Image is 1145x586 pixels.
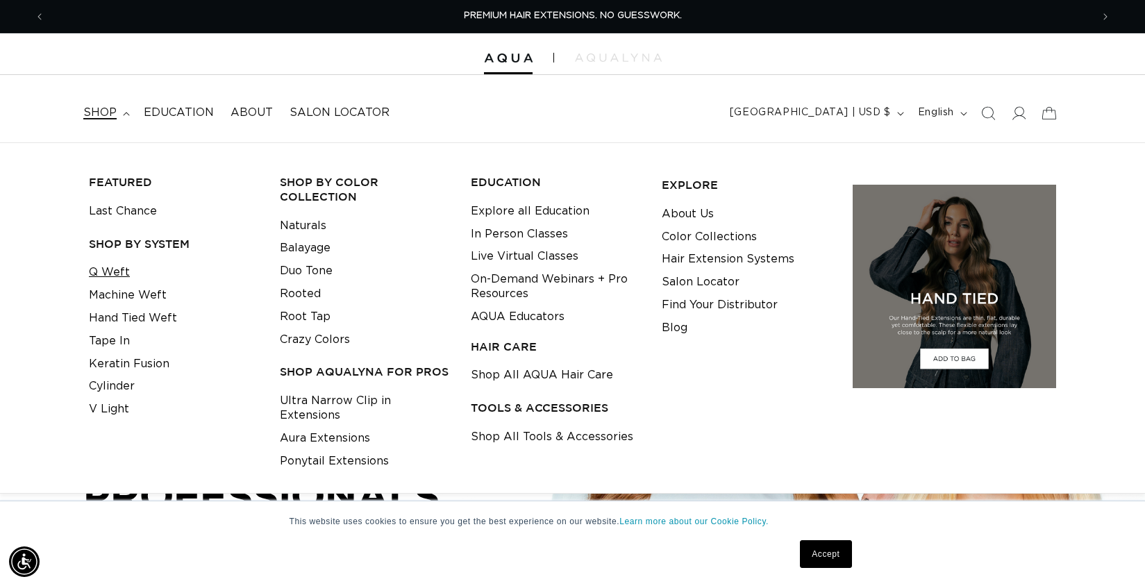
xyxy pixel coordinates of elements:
a: Find Your Distributor [662,294,778,317]
a: Naturals [280,215,326,237]
a: Shop All AQUA Hair Care [471,364,613,387]
a: Crazy Colors [280,328,350,351]
a: Live Virtual Classes [471,245,578,268]
span: English [918,106,954,120]
a: Tape In [89,330,130,353]
a: Shop All Tools & Accessories [471,426,633,449]
iframe: Chat Widget [1076,519,1145,586]
h3: Shop AquaLyna for Pros [280,365,449,379]
button: Next announcement [1090,3,1121,30]
a: About [222,97,281,128]
a: Salon Locator [281,97,398,128]
h3: EXPLORE [662,178,831,192]
h3: FEATURED [89,175,258,190]
a: Hair Extension Systems [662,248,794,271]
span: [GEOGRAPHIC_DATA] | USD $ [730,106,891,120]
a: Rooted [280,283,321,305]
a: Last Chance [89,200,157,223]
h3: EDUCATION [471,175,640,190]
a: Ultra Narrow Clip in Extensions [280,390,449,427]
a: Hand Tied Weft [89,307,177,330]
summary: Search [973,98,1003,128]
a: Balayage [280,237,331,260]
a: Duo Tone [280,260,333,283]
p: This website uses cookies to ensure you get the best experience on our website. [290,515,856,528]
a: Root Tap [280,305,331,328]
a: Aura Extensions [280,427,370,450]
a: Explore all Education [471,200,590,223]
a: AQUA Educators [471,305,565,328]
span: shop [83,106,117,120]
a: Ponytail Extensions [280,450,389,473]
a: Education [135,97,222,128]
a: About Us [662,203,714,226]
a: Color Collections [662,226,757,249]
a: Blog [662,317,687,340]
button: [GEOGRAPHIC_DATA] | USD $ [721,100,910,126]
img: Aqua Hair Extensions [484,53,533,63]
a: Accept [800,540,851,568]
h3: Shop by Color Collection [280,175,449,204]
img: aqualyna.com [575,53,662,62]
span: PREMIUM HAIR EXTENSIONS. NO GUESSWORK. [464,11,682,20]
a: Cylinder [89,375,135,398]
a: Q Weft [89,261,130,284]
h3: TOOLS & ACCESSORIES [471,401,640,415]
div: Accessibility Menu [9,546,40,577]
h3: HAIR CARE [471,340,640,354]
button: English [910,100,973,126]
a: Keratin Fusion [89,353,169,376]
a: V Light [89,398,129,421]
span: About [231,106,273,120]
h3: SHOP BY SYSTEM [89,237,258,251]
summary: shop [75,97,135,128]
a: Salon Locator [662,271,739,294]
span: Education [144,106,214,120]
span: Salon Locator [290,106,390,120]
a: Learn more about our Cookie Policy. [619,517,769,526]
button: Previous announcement [24,3,55,30]
a: On-Demand Webinars + Pro Resources [471,268,640,305]
a: Machine Weft [89,284,167,307]
a: In Person Classes [471,223,568,246]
